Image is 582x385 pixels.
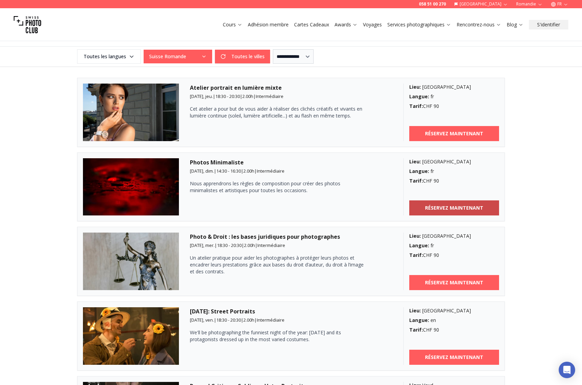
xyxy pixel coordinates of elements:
[507,21,523,28] a: Blog
[217,242,242,248] span: 18:30 - 20:30
[434,177,439,184] span: 90
[409,158,499,165] div: [GEOGRAPHIC_DATA]
[215,93,240,99] span: 18:30 - 20:30
[409,168,499,175] div: fr
[457,21,501,28] a: Rencontrez-nous
[245,20,291,29] button: Adhésion membre
[409,317,429,323] b: Langue :
[454,20,504,29] button: Rencontrez-nous
[244,242,255,248] span: 2.00 h
[504,20,526,29] button: Blog
[243,317,254,323] span: 2.00 h
[409,326,499,333] div: CHF
[409,233,499,239] div: [GEOGRAPHIC_DATA]
[257,168,284,174] span: Intermédiaire
[243,168,254,174] span: 2.00 h
[363,21,382,28] a: Voyages
[529,20,568,29] button: S'identifier
[190,242,215,248] span: [DATE], mer.
[385,20,454,29] button: Services photographiques
[409,307,421,314] b: Lieu :
[409,350,499,365] a: RÉSERVEZ MAINTENANT
[257,242,285,248] span: Intermédiaire
[190,168,214,174] span: [DATE], dim.
[14,11,41,38] img: Swiss photo club
[425,354,483,361] b: RÉSERVEZ MAINTENANT
[190,180,368,194] p: Nous apprendrons les règles de composition pour créer des photos minimalistes et artistiques pour...
[190,168,284,174] small: | | |
[409,242,429,249] b: Langue :
[190,93,213,99] span: [DATE], jeu.
[409,93,499,100] div: fr
[242,93,253,99] span: 2.00 h
[409,84,421,90] b: Lieu :
[409,177,423,184] b: Tarif :
[248,21,289,28] a: Adhésion membre
[190,233,392,241] h3: Photo & Droit : les bases juridiques pour photographes
[257,317,284,323] span: Intermédiaire
[409,252,423,258] b: Tarif :
[434,103,439,109] span: 90
[190,93,283,99] small: | | |
[190,84,392,92] h3: Atelier portrait en lumière mixte
[220,20,245,29] button: Cours
[409,326,423,333] b: Tarif :
[434,252,439,258] span: 90
[409,177,499,184] div: CHF
[409,233,421,239] b: Lieu :
[332,20,360,29] button: Awards
[434,326,439,333] span: 90
[190,307,392,315] h3: [DATE]: Street Portraits
[409,317,499,324] div: en
[83,158,179,216] img: Photos Minimaliste
[215,50,270,63] button: Toutes le villes
[190,158,392,166] h3: Photos Minimaliste
[409,252,499,259] div: CHF
[409,84,499,90] div: [GEOGRAPHIC_DATA]
[425,204,483,211] b: RÉSERVEZ MAINTENANT
[190,317,284,323] small: | | |
[190,242,285,248] small: | | |
[190,254,368,275] p: Un atelier pratique pour aider les photographes à protéger leurs photos et encadrer leurs prestat...
[409,103,423,109] b: Tarif :
[409,242,499,249] div: fr
[409,103,499,110] div: CHF
[360,20,385,29] button: Voyages
[425,130,483,137] b: RÉSERVEZ MAINTENANT
[77,49,141,64] button: Toutes les langues
[409,200,499,215] a: RÉSERVEZ MAINTENANT
[409,307,499,314] div: [GEOGRAPHIC_DATA]
[409,93,429,100] b: Langue :
[83,84,179,141] img: Atelier portrait en lumière mixte
[387,21,451,28] a: Services photographiques
[409,168,429,174] b: Langue :
[294,21,329,28] a: Cartes Cadeaux
[409,158,421,165] b: Lieu :
[335,21,357,28] a: Awards
[291,20,332,29] button: Cartes Cadeaux
[190,317,214,323] span: [DATE], ven.
[425,279,483,286] b: RÉSERVEZ MAINTENANT
[223,21,242,28] a: Cours
[216,168,241,174] span: 14:30 - 16:30
[78,50,140,63] span: Toutes les langues
[559,362,575,378] div: Open Intercom Messenger
[256,93,283,99] span: Intermédiaire
[144,50,212,63] button: Suisse Romande
[190,329,368,343] p: We'll be photographing the funniest night of the year: [DATE] and its protagonists dressed up in ...
[409,126,499,141] a: RÉSERVEZ MAINTENANT
[419,1,446,7] a: 058 51 00 270
[216,317,241,323] span: 18:30 - 20:30
[190,105,368,119] p: Cet atelier a pour but de vous aider à réaliser des clichés créatifs et vivants en lumière contin...
[83,233,179,290] img: Photo & Droit : les bases juridiques pour photographes
[409,275,499,290] a: RÉSERVEZ MAINTENANT
[83,307,179,365] img: Halloween: Street Portraits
